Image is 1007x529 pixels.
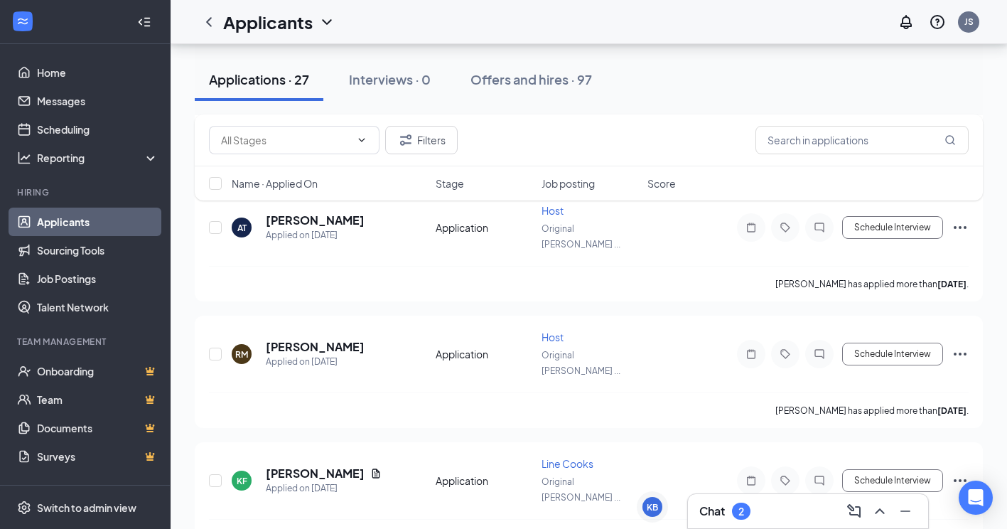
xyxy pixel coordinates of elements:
div: KB [647,501,658,513]
button: ComposeMessage [843,500,866,523]
p: [PERSON_NAME] has applied more than . [775,278,969,290]
svg: ChevronLeft [200,14,217,31]
svg: Minimize [897,503,914,520]
div: Offers and hires · 97 [470,70,592,88]
span: Name · Applied On [232,176,318,191]
a: OnboardingCrown [37,357,158,385]
div: KF [237,475,247,487]
svg: QuestionInfo [929,14,946,31]
svg: ChatInactive [811,348,828,360]
h1: Applicants [223,10,313,34]
div: Team Management [17,336,156,348]
svg: Tag [777,348,794,360]
svg: WorkstreamLogo [16,14,30,28]
div: RM [235,348,248,360]
button: Minimize [894,500,917,523]
div: 2 [738,506,744,518]
span: Original [PERSON_NAME] ... [542,223,620,250]
button: Schedule Interview [842,469,943,492]
h3: Chat [699,503,725,519]
h5: [PERSON_NAME] [266,213,365,228]
svg: Note [743,475,760,486]
span: Line Cooks [542,457,593,470]
a: Home [37,58,158,87]
h5: [PERSON_NAME] [266,339,365,355]
svg: Collapse [137,15,151,29]
svg: Tag [777,222,794,233]
svg: Ellipses [952,472,969,489]
span: Stage [436,176,464,191]
svg: Ellipses [952,219,969,236]
a: Job Postings [37,264,158,293]
a: SurveysCrown [37,442,158,471]
a: TeamCrown [37,385,158,414]
div: Application [436,347,533,361]
div: JS [964,16,974,28]
svg: ComposeMessage [846,503,863,520]
div: Reporting [37,151,159,165]
svg: Analysis [17,151,31,165]
span: Original [PERSON_NAME] ... [542,350,620,376]
div: AT [237,222,247,234]
button: Schedule Interview [842,216,943,239]
a: DocumentsCrown [37,414,158,442]
svg: ChatInactive [811,222,828,233]
svg: Filter [397,132,414,149]
input: All Stages [221,132,350,148]
b: [DATE] [937,279,966,289]
div: Applied on [DATE] [266,355,365,369]
svg: MagnifyingGlass [944,134,956,146]
div: Application [436,474,533,488]
a: Talent Network [37,293,158,321]
svg: ChevronDown [356,134,367,146]
a: Scheduling [37,115,158,144]
svg: Note [743,222,760,233]
svg: ChevronDown [318,14,335,31]
svg: ChatInactive [811,475,828,486]
svg: ChevronUp [871,503,888,520]
span: Job posting [542,176,595,191]
b: [DATE] [937,405,966,416]
svg: Notifications [898,14,915,31]
h5: [PERSON_NAME] [266,466,365,481]
div: Applications · 27 [209,70,309,88]
span: Host [542,331,564,343]
div: Applied on [DATE] [266,481,382,496]
div: Applied on [DATE] [266,228,365,242]
div: Interviews · 0 [349,70,431,88]
div: Application [436,220,533,235]
a: Messages [37,87,158,115]
svg: Settings [17,501,31,515]
div: Open Intercom Messenger [959,481,993,515]
input: Search in applications [755,126,969,154]
svg: Document [370,468,382,479]
svg: Ellipses [952,346,969,363]
svg: Tag [777,475,794,486]
button: Schedule Interview [842,343,943,365]
button: ChevronUp [868,500,891,523]
a: Sourcing Tools [37,236,158,264]
svg: Note [743,348,760,360]
span: Score [647,176,676,191]
a: Applicants [37,208,158,236]
button: Filter Filters [385,126,458,154]
div: Hiring [17,186,156,198]
span: Original [PERSON_NAME] ... [542,476,620,503]
p: [PERSON_NAME] has applied more than . [775,405,969,417]
div: Switch to admin view [37,501,136,515]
